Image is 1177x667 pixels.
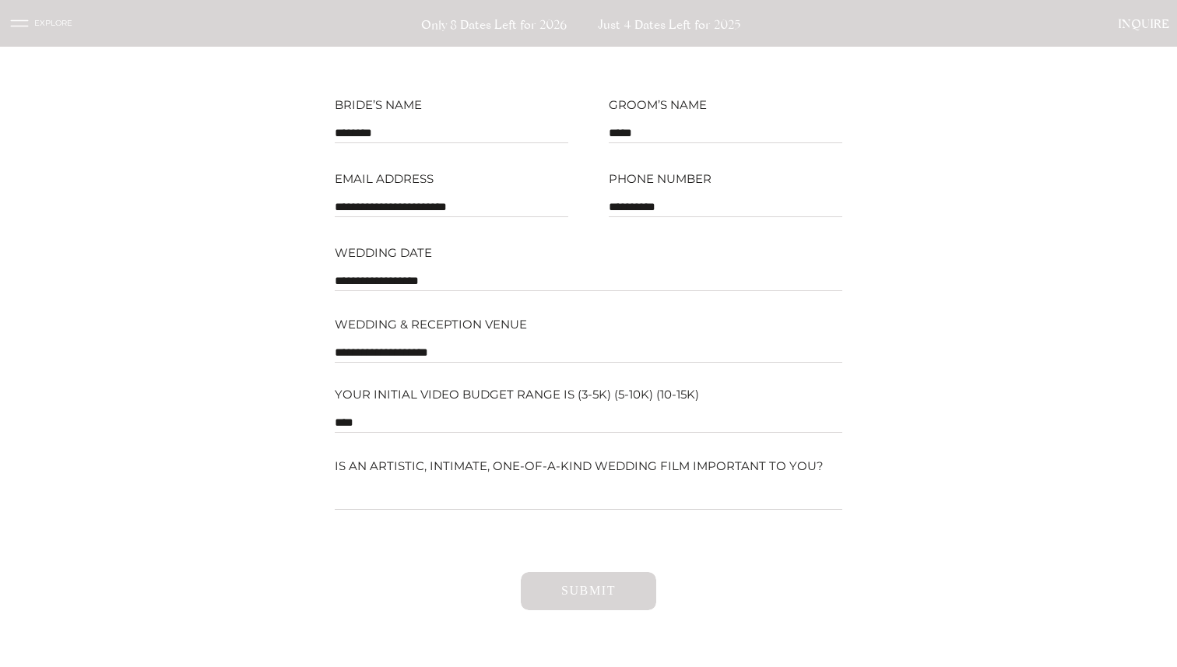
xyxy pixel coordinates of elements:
a: Inquire [1105,14,1169,33]
h3: Only 8 Dates Left for 2026 [421,16,580,33]
p: EMAIL ADDRESS [335,170,568,188]
p: IS An artistic, INTIMATE, ONE-OF-A-KIND WEDDING FILM IMPORTANT TO YOU? [335,457,842,475]
p: Bride’s Name [335,96,568,114]
p: Wedding & Reception Venue [335,315,842,333]
span: Submit [561,580,616,602]
p: Your initial video Budget range is (3-5k) (5-10k) (10-15k) [335,385,842,403]
p: Groom’s Name [609,96,842,114]
h3: EXPLORE [34,17,88,30]
p: Wedding Date [335,244,842,262]
h3: Just 4 Dates Left for 2025 [598,16,757,33]
a: Submit [521,572,656,610]
p: PHONE NUMBER [609,170,842,188]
